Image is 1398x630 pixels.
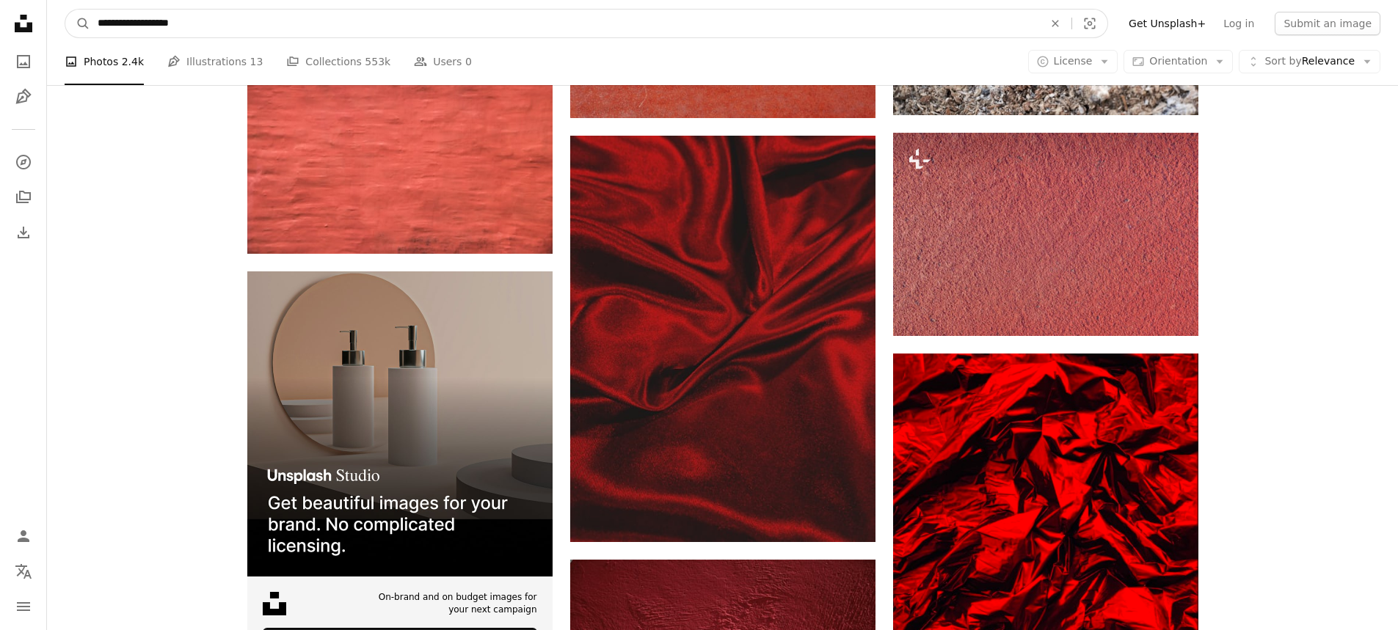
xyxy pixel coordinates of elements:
button: Submit an image [1275,12,1380,35]
a: Collections 553k [286,38,390,85]
img: a close up of a red wall with a small patch of dirt [893,133,1198,336]
span: 0 [465,54,472,70]
a: Photos [9,47,38,76]
button: Sort byRelevance [1239,50,1380,73]
img: file-1631678316303-ed18b8b5cb9cimage [263,592,286,615]
form: Find visuals sitewide [65,9,1108,38]
button: Clear [1039,10,1071,37]
span: Orientation [1149,55,1207,67]
a: Download History [9,218,38,247]
a: Log in [1215,12,1263,35]
span: Sort by [1264,55,1301,67]
button: Search Unsplash [65,10,90,37]
a: Users 0 [414,38,472,85]
button: License [1028,50,1118,73]
button: Language [9,557,38,586]
a: Collections [9,183,38,212]
img: brown wall [247,51,553,254]
a: Log in / Sign up [9,521,38,551]
a: a close up of a red wall with a small patch of dirt [893,227,1198,241]
a: a pile of red crumpled paper sitting on top of a table [893,550,1198,563]
span: 553k [365,54,390,70]
a: Explore [9,147,38,177]
a: Illustrations [9,82,38,111]
a: brown wall [247,145,553,158]
button: Orientation [1124,50,1233,73]
span: Relevance [1264,54,1355,69]
span: On-brand and on budget images for your next campaign [368,591,537,616]
button: Menu [9,592,38,621]
img: red textile [570,136,875,543]
a: red textile [570,332,875,345]
img: file-1715714113747-b8b0561c490eimage [247,271,553,576]
a: Home — Unsplash [9,9,38,41]
span: 13 [250,54,263,70]
a: Get Unsplash+ [1120,12,1215,35]
span: License [1054,55,1093,67]
button: Visual search [1072,10,1107,37]
a: Illustrations 13 [167,38,263,85]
